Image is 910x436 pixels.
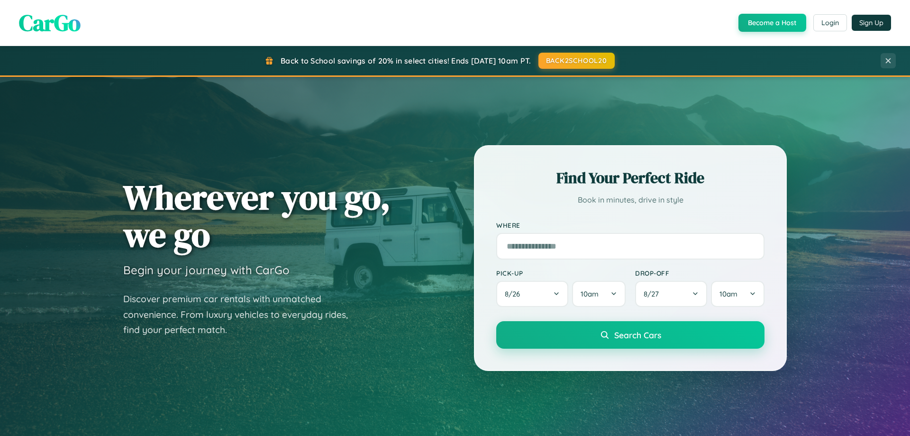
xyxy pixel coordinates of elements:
label: Drop-off [635,269,764,277]
button: 8/27 [635,281,707,307]
button: Become a Host [738,14,806,32]
span: CarGo [19,7,81,38]
p: Book in minutes, drive in style [496,193,764,207]
button: Search Cars [496,321,764,349]
h1: Wherever you go, we go [123,178,391,253]
span: 10am [719,289,737,298]
button: 8/26 [496,281,568,307]
span: 8 / 27 [644,289,664,298]
label: Where [496,221,764,229]
span: 8 / 26 [505,289,525,298]
button: 10am [711,281,764,307]
h2: Find Your Perfect Ride [496,167,764,188]
span: Search Cars [614,330,661,340]
button: 10am [572,281,626,307]
span: Back to School savings of 20% in select cities! Ends [DATE] 10am PT. [281,56,531,65]
button: Login [813,14,847,31]
span: 10am [581,289,599,298]
button: BACK2SCHOOL20 [538,53,615,69]
label: Pick-up [496,269,626,277]
h3: Begin your journey with CarGo [123,263,290,277]
button: Sign Up [852,15,891,31]
p: Discover premium car rentals with unmatched convenience. From luxury vehicles to everyday rides, ... [123,291,360,338]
